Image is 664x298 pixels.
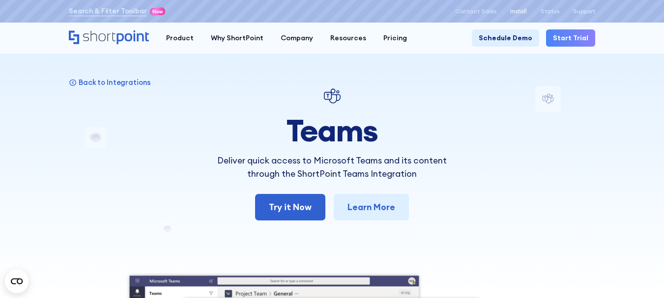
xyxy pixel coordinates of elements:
[321,29,375,47] a: Resources
[546,29,595,47] a: Start Trial
[203,113,461,147] h1: Teams
[79,78,151,87] p: Back to Integrations
[5,270,29,293] button: Open CMP widget
[472,29,539,47] a: Schedule Demo
[510,8,527,15] a: Install
[69,6,147,16] a: Search & Filter Toolbar
[375,29,415,47] a: Pricing
[69,78,151,87] a: Back to Integrations
[541,8,559,15] a: Status
[203,154,461,180] p: Deliver quick access to Microsoft Teams and its content through the ShortPoint Teams Integration
[455,8,496,15] a: Contact Sales
[281,33,313,43] div: Company
[573,8,595,15] a: Support
[322,86,343,107] img: Teams
[383,33,407,43] div: Pricing
[255,194,325,220] a: Try it Now
[334,194,409,220] a: Learn More
[272,29,321,47] a: Company
[487,184,664,298] iframe: Chat Widget
[330,33,366,43] div: Resources
[157,29,202,47] a: Product
[166,33,194,43] div: Product
[69,30,149,45] a: Home
[211,33,263,43] div: Why ShortPoint
[202,29,272,47] a: Why ShortPoint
